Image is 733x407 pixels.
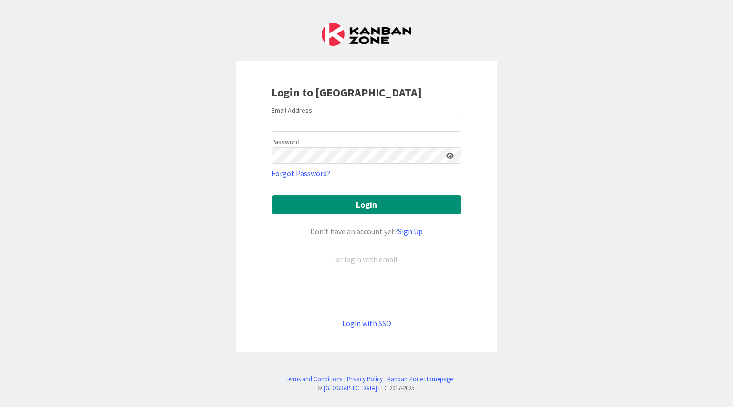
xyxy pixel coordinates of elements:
a: Privacy Policy [347,375,383,384]
div: Don’t have an account yet? [272,225,461,237]
button: Login [272,195,461,214]
div: or login with email [333,254,400,265]
img: Kanban Zone [322,23,411,46]
iframe: Kirjaudu Google-tilillä -painike [267,281,466,302]
a: Login with SSO [342,319,391,328]
div: © LLC 2017- 2025 . [281,384,453,393]
a: Forgot Password? [272,168,330,179]
a: [GEOGRAPHIC_DATA] [324,384,377,392]
a: Terms and Conditions [285,375,342,384]
label: Password [272,137,300,147]
label: Email Address [272,106,312,115]
a: Kanban Zone Homepage [387,375,453,384]
a: Sign Up [398,226,423,236]
b: Login to [GEOGRAPHIC_DATA] [272,85,422,100]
